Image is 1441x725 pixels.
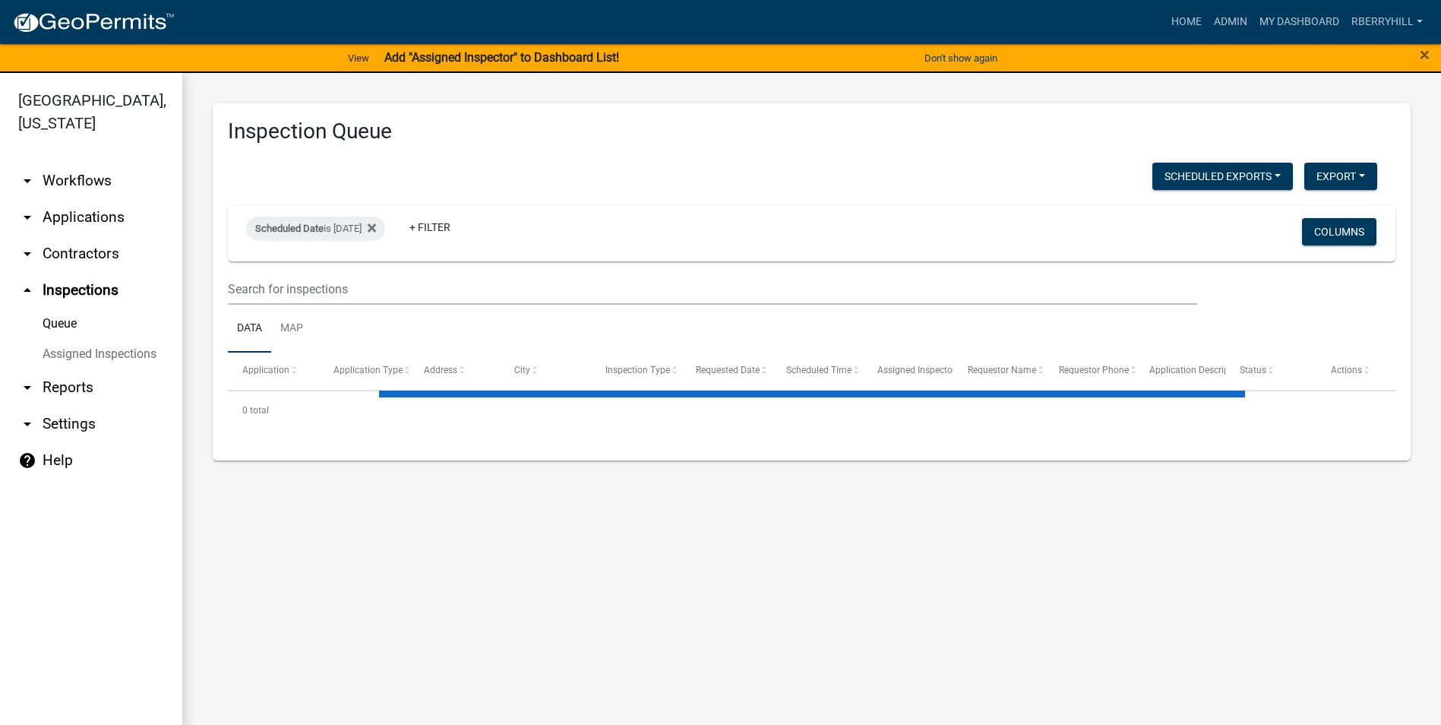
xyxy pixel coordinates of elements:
[1331,365,1362,375] span: Actions
[384,50,619,65] strong: Add "Assigned Inspector" to Dashboard List!
[1165,8,1208,36] a: Home
[18,208,36,226] i: arrow_drop_down
[968,365,1036,375] span: Requestor Name
[18,172,36,190] i: arrow_drop_down
[696,365,760,375] span: Requested Date
[397,214,463,241] a: + Filter
[877,365,956,375] span: Assigned Inspector
[514,365,530,375] span: City
[1152,163,1293,190] button: Scheduled Exports
[953,353,1044,389] datatable-header-cell: Requestor Name
[342,46,375,71] a: View
[1044,353,1134,389] datatable-header-cell: Requestor Phone
[228,119,1395,144] h3: Inspection Queue
[605,365,670,375] span: Inspection Type
[18,245,36,263] i: arrow_drop_down
[228,305,271,353] a: Data
[1208,8,1253,36] a: Admin
[18,281,36,299] i: arrow_drop_up
[228,353,318,389] datatable-header-cell: Application
[228,274,1197,305] input: Search for inspections
[1253,8,1345,36] a: My Dashboard
[1225,353,1316,389] datatable-header-cell: Status
[1302,218,1376,245] button: Columns
[1240,365,1266,375] span: Status
[1059,365,1129,375] span: Requestor Phone
[500,353,590,389] datatable-header-cell: City
[228,391,1395,429] div: 0 total
[1420,44,1430,65] span: ×
[1149,365,1245,375] span: Application Description
[255,223,324,234] span: Scheduled Date
[1135,353,1225,389] datatable-header-cell: Application Description
[18,451,36,470] i: help
[318,353,409,389] datatable-header-cell: Application Type
[1304,163,1377,190] button: Export
[1316,353,1407,389] datatable-header-cell: Actions
[271,305,312,353] a: Map
[18,415,36,433] i: arrow_drop_down
[1420,46,1430,64] button: Close
[786,365,852,375] span: Scheduled Time
[246,217,385,241] div: is [DATE]
[242,365,289,375] span: Application
[681,353,772,389] datatable-header-cell: Requested Date
[1345,8,1429,36] a: rberryhill
[918,46,1003,71] button: Don't show again
[863,353,953,389] datatable-header-cell: Assigned Inspector
[18,378,36,397] i: arrow_drop_down
[772,353,862,389] datatable-header-cell: Scheduled Time
[409,353,500,389] datatable-header-cell: Address
[424,365,457,375] span: Address
[333,365,403,375] span: Application Type
[591,353,681,389] datatable-header-cell: Inspection Type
